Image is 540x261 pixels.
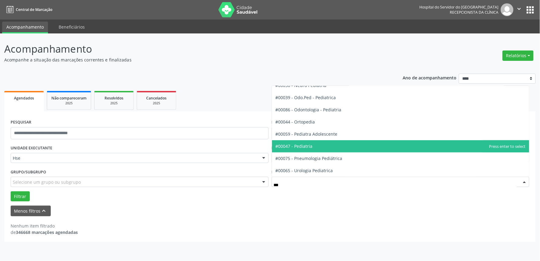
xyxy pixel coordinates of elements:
[276,107,342,113] span: #00086 - Odontologia - Pediatria
[11,144,52,153] label: UNIDADE EXECUTANTE
[11,118,31,127] label: PESQUISAR
[276,155,342,161] span: #00075 - Pneumologia Pediátrica
[105,96,123,101] span: Resolvidos
[276,119,315,125] span: #00044 - Ortopedia
[11,223,78,229] div: Nenhum item filtrado
[13,155,256,161] span: Hse
[4,41,376,57] p: Acompanhamento
[514,3,525,16] button: 
[276,143,313,149] span: #00047 - Pediatria
[11,206,51,216] button: Menos filtroskeyboard_arrow_up
[503,50,534,61] button: Relatórios
[14,96,34,101] span: Agendados
[276,168,333,173] span: #00065 - Urologia Pediatrica
[525,5,536,15] button: apps
[16,229,78,235] strong: 346668 marcações agendadas
[41,207,47,214] i: keyboard_arrow_up
[51,101,87,106] div: 2025
[516,5,523,12] i: 
[54,22,89,32] a: Beneficiários
[420,5,499,10] div: Hospital do Servidor do [GEOGRAPHIC_DATA]
[403,74,457,81] p: Ano de acompanhamento
[276,131,338,137] span: #00059 - Pediatra Adolescente
[11,229,78,235] div: de
[450,10,499,15] span: Recepcionista da clínica
[141,101,172,106] div: 2025
[4,5,52,15] a: Central de Marcação
[51,96,87,101] span: Não compareceram
[501,3,514,16] img: img
[276,95,336,100] span: #00039 - Odo.Ped - Pediatrica
[4,57,376,63] p: Acompanhe a situação das marcações correntes e finalizadas
[11,167,46,177] label: Grupo/Subgrupo
[16,7,52,12] span: Central de Marcação
[146,96,167,101] span: Cancelados
[13,179,81,185] span: Selecione um grupo ou subgrupo
[11,191,30,202] button: Filtrar
[99,101,129,106] div: 2025
[2,22,48,33] a: Acompanhamento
